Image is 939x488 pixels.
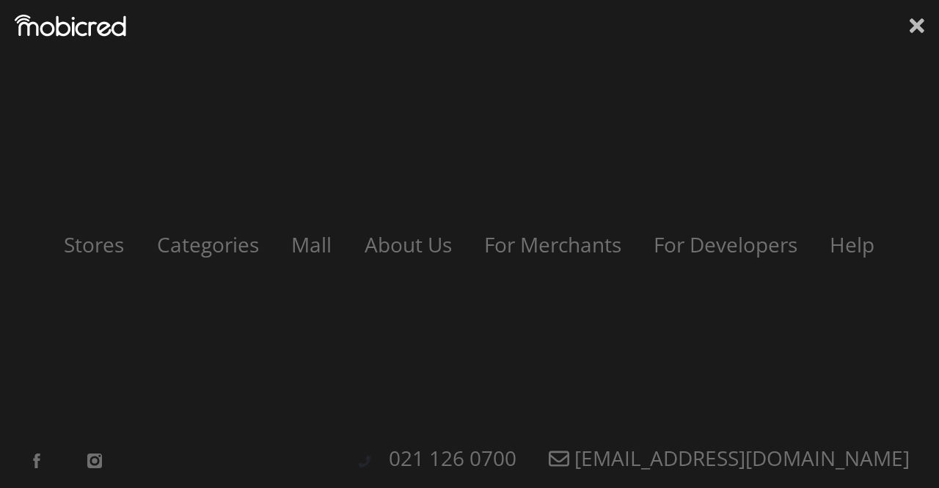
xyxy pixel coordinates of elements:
[15,15,126,37] img: Mobicred
[534,444,924,472] a: [EMAIL_ADDRESS][DOMAIN_NAME]
[277,230,346,258] a: Mall
[639,230,812,258] a: For Developers
[49,230,139,258] a: Stores
[374,444,531,472] a: 021 126 0700
[350,230,467,258] a: About Us
[469,230,636,258] a: For Merchants
[816,230,890,258] a: Help
[142,230,274,258] a: Categories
